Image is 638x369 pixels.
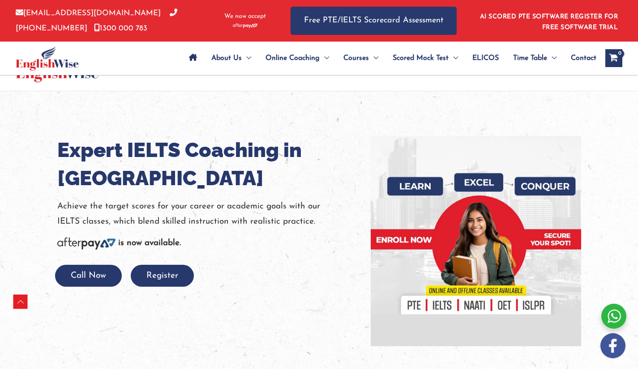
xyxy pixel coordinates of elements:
[343,42,369,74] span: Courses
[265,42,320,74] span: Online Coaching
[506,42,564,74] a: Time TableMenu Toggle
[336,42,385,74] a: CoursesMenu Toggle
[320,42,329,74] span: Menu Toggle
[258,42,336,74] a: Online CoachingMenu Toggle
[564,42,596,74] a: Contact
[600,333,625,358] img: white-facebook.png
[513,42,547,74] span: Time Table
[291,7,457,35] a: Free PTE/IELTS Scorecard Assessment
[371,136,581,346] img: banner-new-img
[57,238,116,250] img: Afterpay-Logo
[131,271,194,280] a: Register
[547,42,557,74] span: Menu Toggle
[16,9,177,32] a: [PHONE_NUMBER]
[118,239,181,247] b: is now available.
[182,42,596,74] nav: Site Navigation: Main Menu
[16,9,161,17] a: [EMAIL_ADDRESS][DOMAIN_NAME]
[57,136,357,192] h1: Expert IELTS Coaching in [GEOGRAPHIC_DATA]
[369,42,378,74] span: Menu Toggle
[385,42,465,74] a: Scored Mock TestMenu Toggle
[57,199,357,229] p: Achieve the target scores for your career or academic goals with our IELTS classes, which blend s...
[393,42,449,74] span: Scored Mock Test
[465,42,506,74] a: ELICOS
[449,42,458,74] span: Menu Toggle
[480,13,618,31] a: AI SCORED PTE SOFTWARE REGISTER FOR FREE SOFTWARE TRIAL
[472,42,499,74] span: ELICOS
[475,6,622,35] aside: Header Widget 1
[131,265,194,287] button: Register
[242,42,251,74] span: Menu Toggle
[55,265,122,287] button: Call Now
[233,23,257,28] img: Afterpay-Logo
[605,49,622,67] a: View Shopping Cart, empty
[211,42,242,74] span: About Us
[224,12,266,21] span: We now accept
[571,42,596,74] span: Contact
[55,271,122,280] a: Call Now
[204,42,258,74] a: About UsMenu Toggle
[16,46,79,71] img: cropped-ew-logo
[94,25,147,32] a: 1300 000 783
